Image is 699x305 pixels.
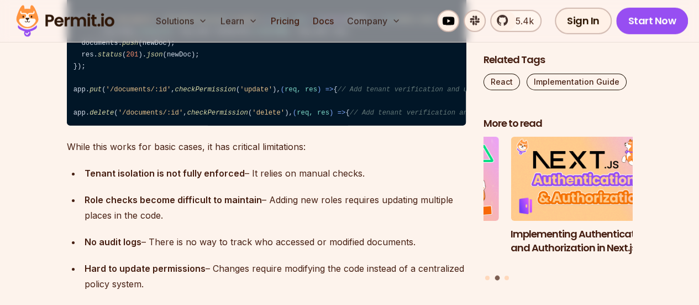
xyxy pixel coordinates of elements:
[85,194,262,205] strong: Role checks become difficult to maintain
[106,86,171,94] span: '/documents/:id'
[187,109,248,117] span: checkPermission
[85,236,141,247] strong: No audit logs
[350,137,499,269] li: 1 of 3
[281,86,334,94] span: ( ) =>
[85,234,466,250] div: – There is no way to track who accessed or modified documents.
[297,109,329,117] span: req, res
[175,86,236,94] span: checkPermission
[343,10,405,32] button: Company
[285,86,317,94] span: req, res
[527,74,627,90] a: Implementation Guide
[85,168,245,179] strong: Tenant isolation is not fully enforced
[511,137,660,269] li: 2 of 3
[483,74,520,90] a: React
[511,137,660,269] a: Implementing Authentication and Authorization in Next.jsImplementing Authentication and Authoriza...
[495,276,500,281] button: Go to slide 2
[483,137,633,282] div: Posts
[67,139,466,154] p: While this works for basic cases, it has critical limitations:
[151,10,212,32] button: Solutions
[485,276,490,280] button: Go to slide 1
[122,39,138,47] span: push
[126,51,138,59] span: 201
[90,109,114,117] span: delete
[98,51,122,59] span: status
[85,192,466,223] div: – Adding new roles requires updating multiple places in the code.
[504,276,509,280] button: Go to slide 3
[216,10,262,32] button: Learn
[555,8,612,34] a: Sign In
[490,10,542,32] a: 5.4k
[509,14,534,28] span: 5.4k
[338,86,512,94] span: // Add tenant verification and update logic
[511,137,660,221] img: Implementing Authentication and Authorization in Next.js
[118,109,183,117] span: '/documents/:id'
[308,10,338,32] a: Docs
[511,228,660,255] h3: Implementing Authentication and Authorization in Next.js
[616,8,689,34] a: Start Now
[266,10,304,32] a: Pricing
[483,53,633,67] h2: Related Tags
[11,2,119,40] img: Permit logo
[85,166,466,181] div: – It relies on manual checks.
[90,86,102,94] span: put
[252,109,285,117] span: 'delete'
[146,51,162,59] span: json
[85,261,466,292] div: – Changes require modifying the code instead of a centralized policy system.
[483,117,633,131] h2: More to read
[350,228,499,255] h3: Implementing Multi-Tenant RBAC in Nuxt.js
[85,263,206,274] strong: Hard to update permissions
[350,109,533,117] span: // Add tenant verification and deletion logic
[240,86,272,94] span: 'update'
[293,109,346,117] span: ( ) =>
